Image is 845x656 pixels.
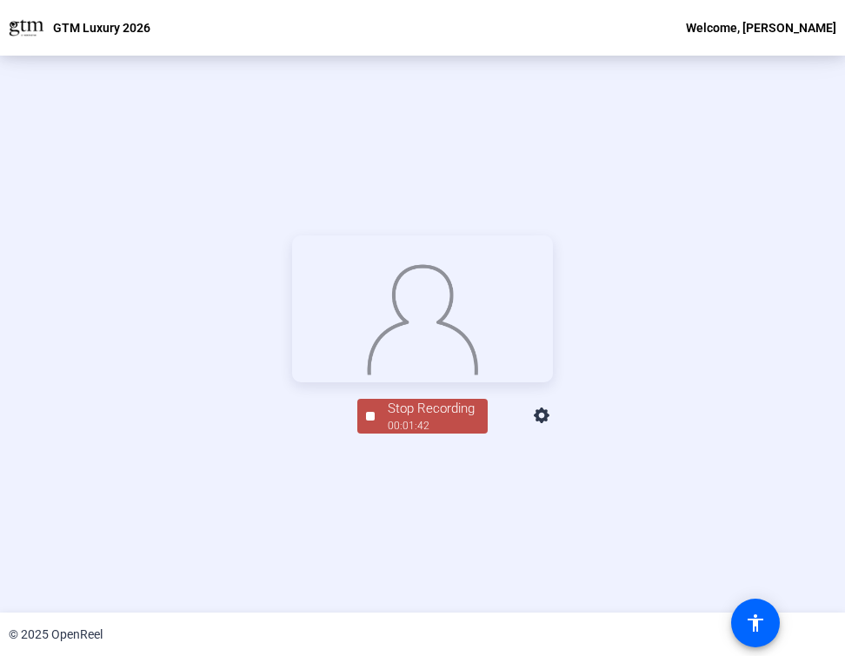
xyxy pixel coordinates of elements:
[53,17,150,38] p: GTM Luxury 2026
[366,257,479,374] img: overlay
[9,19,44,36] img: OpenReel logo
[686,17,836,38] div: Welcome, [PERSON_NAME]
[388,399,475,419] div: Stop Recording
[745,613,766,633] mat-icon: accessibility
[388,418,475,434] div: 00:01:42
[9,626,103,644] div: © 2025 OpenReel
[357,399,488,434] button: Stop Recording00:01:42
